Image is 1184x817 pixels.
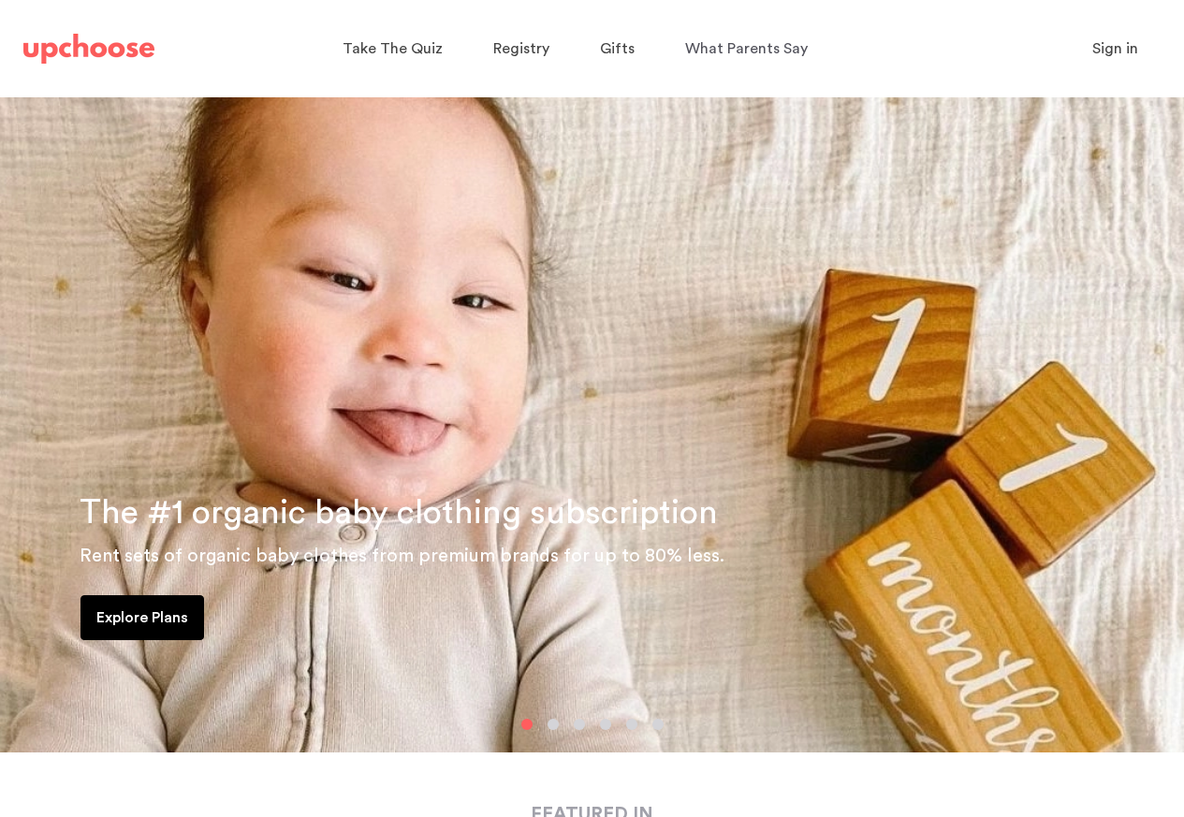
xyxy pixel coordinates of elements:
[600,41,635,56] span: Gifts
[685,31,813,67] a: What Parents Say
[1092,41,1138,56] span: Sign in
[23,34,154,64] img: UpChoose
[80,595,204,640] a: Explore Plans
[343,31,448,67] a: Take The Quiz
[600,31,640,67] a: Gifts
[80,496,718,530] span: The #1 organic baby clothing subscription
[1069,30,1162,67] button: Sign in
[343,41,443,56] span: Take The Quiz
[23,30,154,68] a: UpChoose
[80,541,1162,571] p: Rent sets of organic baby clothes from premium brands for up to 80% less.
[685,41,808,56] span: What Parents Say
[96,606,188,629] p: Explore Plans
[493,41,549,56] span: Registry
[493,31,555,67] a: Registry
